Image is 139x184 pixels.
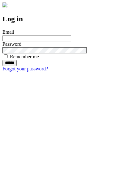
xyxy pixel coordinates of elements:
a: Forgot your password? [2,66,48,71]
label: Remember me [10,54,39,59]
label: Password [2,41,21,47]
img: logo-4e3dc11c47720685a147b03b5a06dd966a58ff35d612b21f08c02c0306f2b779.png [2,2,7,7]
h2: Log in [2,15,137,23]
label: Email [2,29,14,35]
